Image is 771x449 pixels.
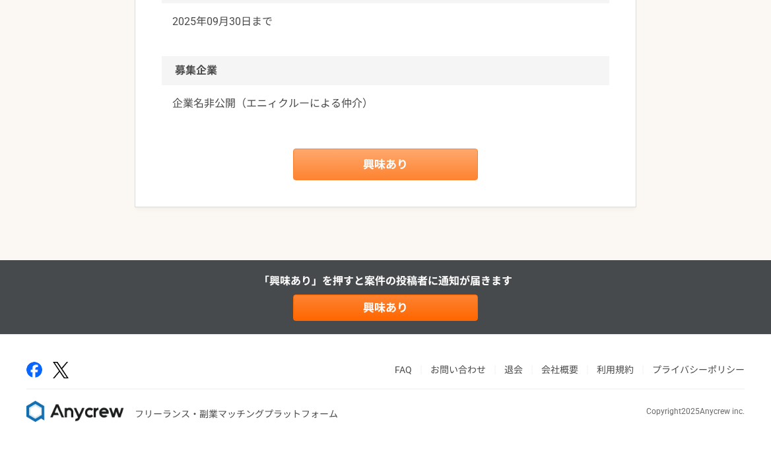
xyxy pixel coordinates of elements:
[541,364,578,375] a: 会社概要
[162,56,609,85] h2: 募集企業
[172,96,599,112] a: 企業名非公開（エニィクルーによる仲介）
[259,273,512,289] p: 「興味あり」を押すと 案件の投稿者に通知が届きます
[26,401,124,422] img: 8DqYSo04kwAAAAASUVORK5CYII=
[652,364,745,375] a: プライバシーポリシー
[172,14,599,30] p: 2025年09月30日まで
[646,405,745,417] p: Copyright 2025 Anycrew inc.
[395,364,412,375] a: FAQ
[135,407,338,421] p: フリーランス・副業マッチングプラットフォーム
[430,364,486,375] a: お問い合わせ
[293,149,478,180] a: 興味あり
[53,362,69,378] img: x-391a3a86.png
[597,364,634,375] a: 利用規約
[26,362,42,378] img: facebook-2adfd474.png
[504,364,523,375] a: 退会
[293,294,478,321] a: 興味あり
